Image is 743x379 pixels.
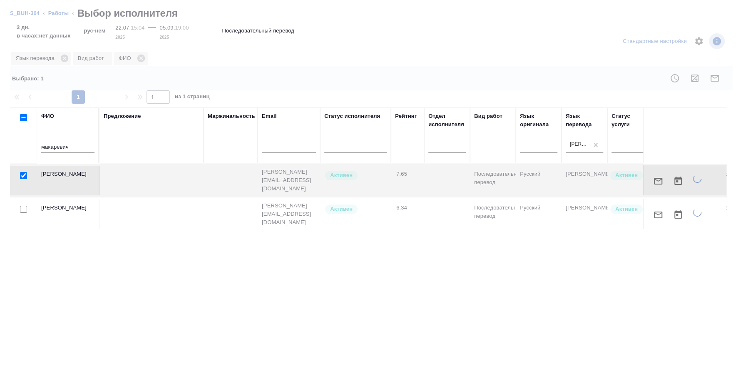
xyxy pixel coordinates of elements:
button: Отправить предложение о работе [648,171,668,191]
button: Отправить предложение о работе [648,205,668,225]
div: Вид работ [474,112,502,120]
div: Email [262,112,276,120]
div: Статус исполнителя [324,112,380,120]
p: Последовательный перевод [222,27,294,35]
div: Язык оригинала [520,112,557,129]
div: Язык перевода [566,112,603,129]
td: [PERSON_NAME] [37,199,99,229]
button: Открыть календарь загрузки [668,205,688,225]
div: Отдел исполнителя [428,112,466,129]
div: [PERSON_NAME] [570,141,589,148]
button: Открыть календарь загрузки [668,171,688,191]
input: Выбери исполнителей, чтобы отправить приглашение на работу [20,206,27,213]
div: Маржинальность [208,112,255,120]
div: Рейтинг [395,112,417,120]
div: Статус услуги [611,112,649,129]
div: Предложение [104,112,141,120]
div: ФИО [41,112,54,120]
td: [PERSON_NAME] [37,166,99,195]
